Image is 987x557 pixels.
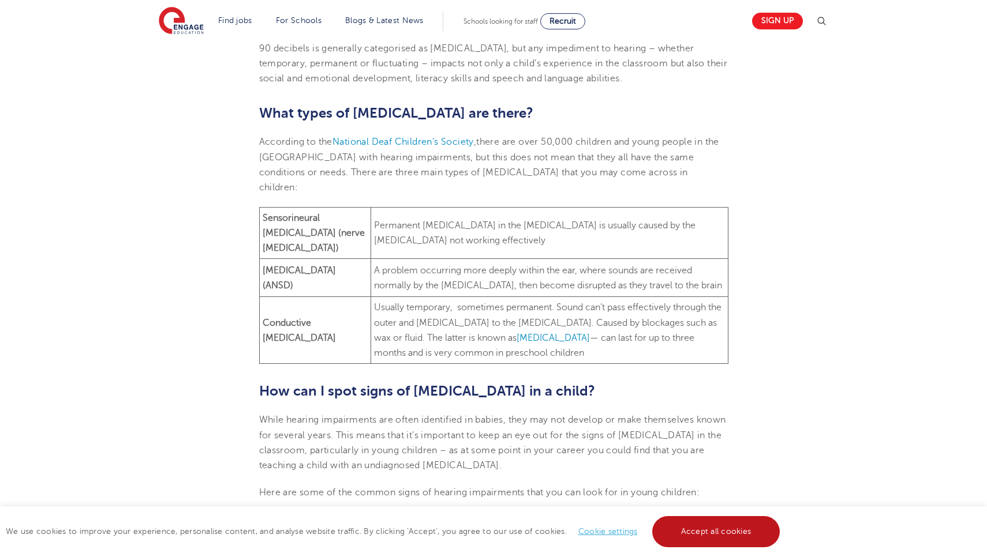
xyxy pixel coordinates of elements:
[259,487,700,498] span: Here are some of the common signs of hearing impairments that you can look for in young children:
[259,105,533,121] span: What types of [MEDICAL_DATA] are there?
[463,17,538,25] span: Schools looking for staff
[374,302,721,343] span: Usually temporary, sometimes permanent. Sound can’t pass effectively through the outer and [MEDIC...
[578,527,638,536] a: Cookie settings
[6,527,783,536] span: We use cookies to improve your experience, personalise content, and analyse website traffic. By c...
[259,137,332,147] span: According to the
[263,318,336,343] b: Conductive [MEDICAL_DATA]
[517,333,590,343] a: [MEDICAL_DATA]
[259,383,595,399] span: How can I spot signs of [MEDICAL_DATA] in a child?
[374,220,696,246] span: Permanent [MEDICAL_DATA] in the [MEDICAL_DATA] is usually caused by the [MEDICAL_DATA] not workin...
[752,13,803,29] a: Sign up
[332,137,474,147] a: National Deaf Children’s Society
[263,213,365,254] b: Sensorineural [MEDICAL_DATA] (nerve [MEDICAL_DATA])
[549,17,576,25] span: Recruit
[259,134,728,195] p: ,
[540,13,585,29] a: Recruit
[276,16,321,25] a: For Schools
[652,516,780,547] a: Accept all cookies
[159,7,204,36] img: Engage Education
[259,415,726,471] span: While hearing impairments are often identified in babies, they may not develop or make themselves...
[345,16,424,25] a: Blogs & Latest News
[374,265,722,291] span: A problem occurring more deeply within the ear, where sounds are received normally by the [MEDICA...
[218,16,252,25] a: Find jobs
[259,137,719,178] span: there are over 50,000 children and young people in the [GEOGRAPHIC_DATA] with hearing impairments...
[263,265,343,291] b: [MEDICAL_DATA] (ANSD)
[259,167,688,193] span: There are three main types of [MEDICAL_DATA] that you may come across in children:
